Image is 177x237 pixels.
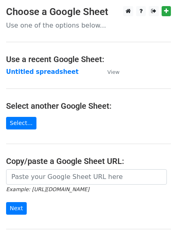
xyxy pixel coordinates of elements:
[6,68,79,75] a: Untitled spreadsheet
[6,54,171,64] h4: Use a recent Google Sheet:
[6,117,36,129] a: Select...
[6,202,27,215] input: Next
[6,6,171,18] h3: Choose a Google Sheet
[6,21,171,30] p: Use one of the options below...
[6,169,167,185] input: Paste your Google Sheet URL here
[99,68,119,75] a: View
[107,69,119,75] small: View
[6,186,89,192] small: Example: [URL][DOMAIN_NAME]
[6,101,171,111] h4: Select another Google Sheet:
[6,156,171,166] h4: Copy/paste a Google Sheet URL:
